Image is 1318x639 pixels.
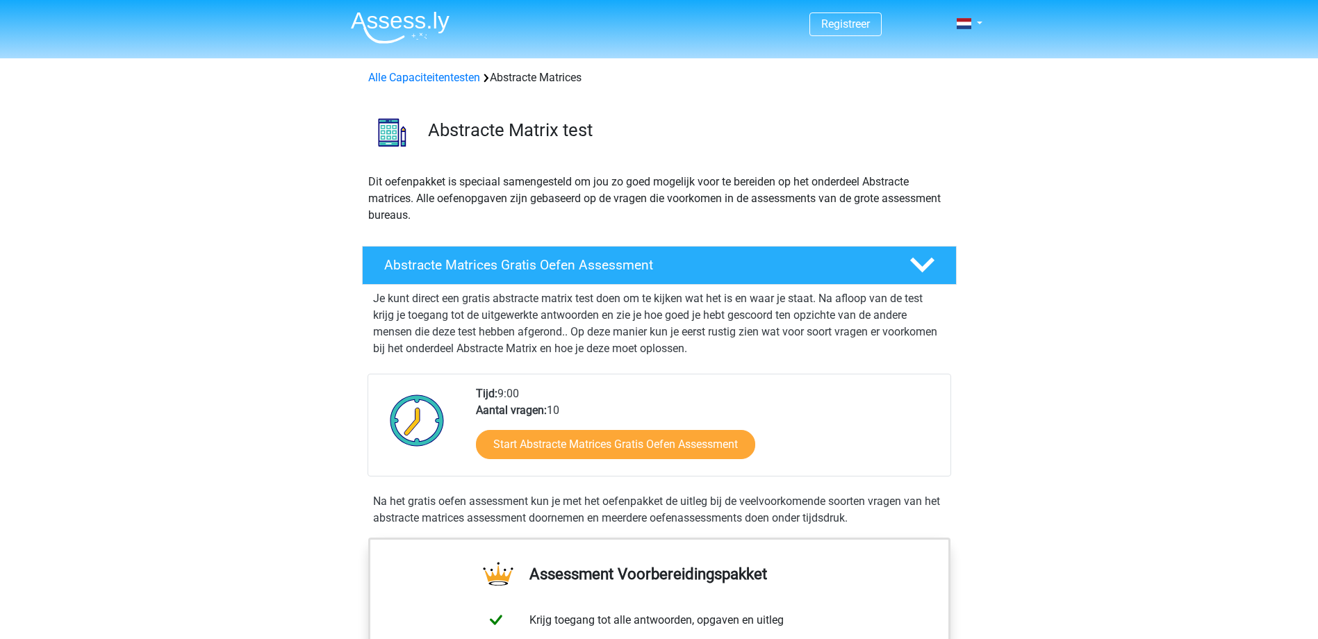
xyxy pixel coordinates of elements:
[466,385,950,476] div: 9:00 10
[476,404,547,417] b: Aantal vragen:
[428,119,946,141] h3: Abstracte Matrix test
[368,174,950,224] p: Dit oefenpakket is speciaal samengesteld om jou zo goed mogelijk voor te bereiden op het onderdee...
[363,69,956,86] div: Abstracte Matrices
[368,71,480,84] a: Alle Capaciteitentesten
[821,17,870,31] a: Registreer
[363,103,422,162] img: abstracte matrices
[356,246,962,285] a: Abstracte Matrices Gratis Oefen Assessment
[384,257,887,273] h4: Abstracte Matrices Gratis Oefen Assessment
[476,430,755,459] a: Start Abstracte Matrices Gratis Oefen Assessment
[382,385,452,455] img: Klok
[476,387,497,400] b: Tijd:
[373,290,946,357] p: Je kunt direct een gratis abstracte matrix test doen om te kijken wat het is en waar je staat. Na...
[368,493,951,526] div: Na het gratis oefen assessment kun je met het oefenpakket de uitleg bij de veelvoorkomende soorte...
[351,11,450,44] img: Assessly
